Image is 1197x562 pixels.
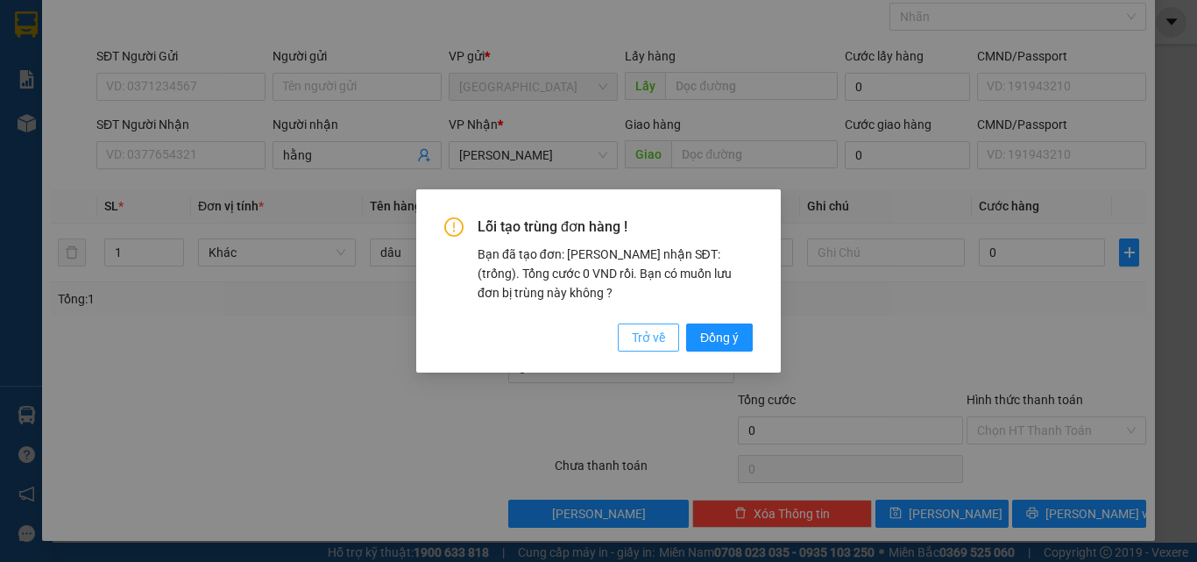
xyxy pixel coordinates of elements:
[618,324,679,352] button: Trở về
[478,217,753,237] span: Lỗi tạo trùng đơn hàng !
[478,245,753,302] div: Bạn đã tạo đơn: [PERSON_NAME] nhận SĐT: (trống). Tổng cước 0 VND rồi. Bạn có muốn lưu đơn bị trùn...
[444,217,464,237] span: exclamation-circle
[632,328,665,347] span: Trở về
[700,328,739,347] span: Đồng ý
[686,324,753,352] button: Đồng ý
